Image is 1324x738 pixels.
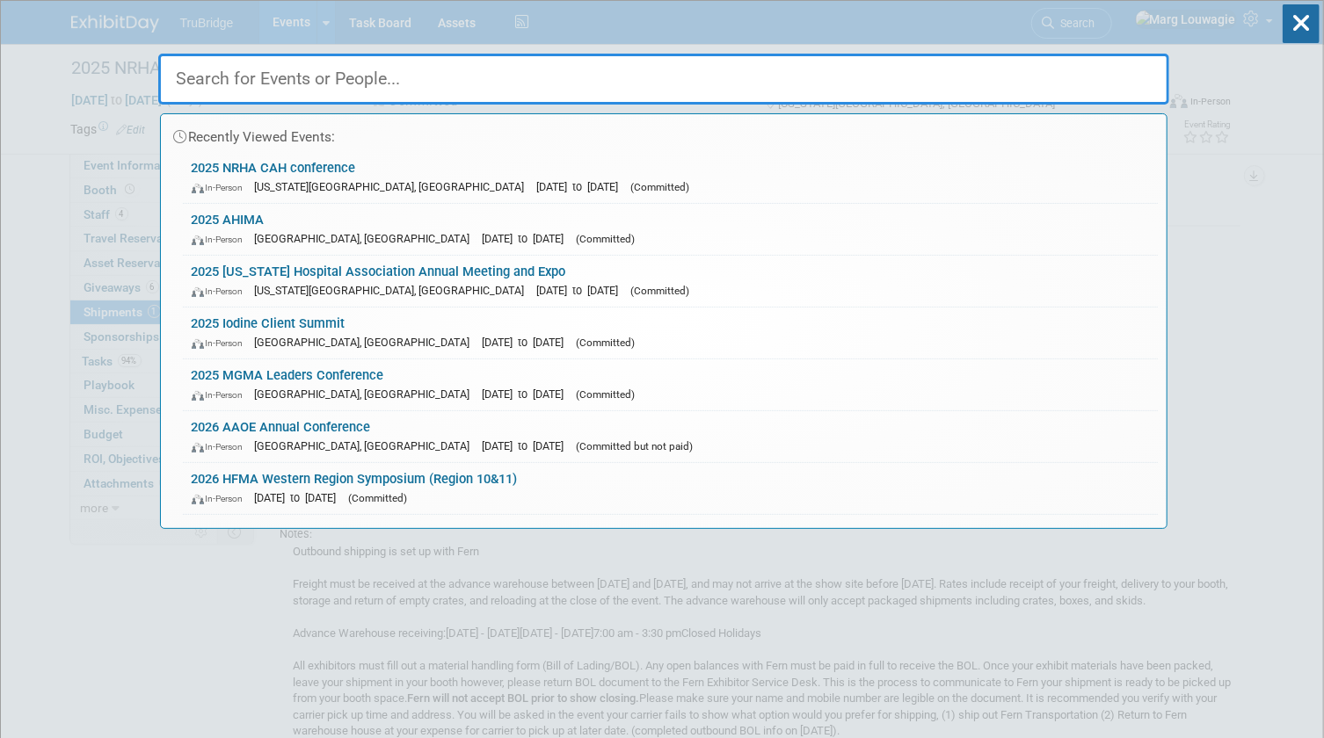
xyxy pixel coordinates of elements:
[158,54,1169,105] input: Search for Events or People...
[183,359,1158,410] a: 2025 MGMA Leaders Conference In-Person [GEOGRAPHIC_DATA], [GEOGRAPHIC_DATA] [DATE] to [DATE] (Com...
[577,233,636,245] span: (Committed)
[183,463,1158,514] a: 2026 HFMA Western Region Symposium (Region 10&11) In-Person [DATE] to [DATE] (Committed)
[483,387,573,401] span: [DATE] to [DATE]
[255,439,479,452] span: [GEOGRAPHIC_DATA], [GEOGRAPHIC_DATA]
[631,181,690,193] span: (Committed)
[183,152,1158,203] a: 2025 NRHA CAH conference In-Person [US_STATE][GEOGRAPHIC_DATA], [GEOGRAPHIC_DATA] [DATE] to [DATE...
[255,180,534,193] span: [US_STATE][GEOGRAPHIC_DATA], [GEOGRAPHIC_DATA]
[537,180,628,193] span: [DATE] to [DATE]
[192,493,251,504] span: In-Person
[192,286,251,297] span: In-Person
[183,204,1158,255] a: 2025 AHIMA In-Person [GEOGRAPHIC_DATA], [GEOGRAPHIC_DATA] [DATE] to [DATE] (Committed)
[631,285,690,297] span: (Committed)
[577,388,636,401] span: (Committed)
[192,182,251,193] span: In-Person
[183,411,1158,462] a: 2026 AAOE Annual Conference In-Person [GEOGRAPHIC_DATA], [GEOGRAPHIC_DATA] [DATE] to [DATE] (Comm...
[255,284,534,297] span: [US_STATE][GEOGRAPHIC_DATA], [GEOGRAPHIC_DATA]
[255,232,479,245] span: [GEOGRAPHIC_DATA], [GEOGRAPHIC_DATA]
[183,307,1158,358] a: 2025 Iodine Client Summit In-Person [GEOGRAPHIC_DATA], [GEOGRAPHIC_DATA] [DATE] to [DATE] (Commit...
[192,234,251,245] span: In-Person
[183,256,1158,307] a: 2025 [US_STATE] Hospital Association Annual Meeting and Expo In-Person [US_STATE][GEOGRAPHIC_DATA...
[577,336,636,349] span: (Committed)
[255,491,346,504] span: [DATE] to [DATE]
[483,232,573,245] span: [DATE] to [DATE]
[192,389,251,401] span: In-Person
[483,336,573,349] span: [DATE] to [DATE]
[255,336,479,349] span: [GEOGRAPHIC_DATA], [GEOGRAPHIC_DATA]
[537,284,628,297] span: [DATE] to [DATE]
[577,440,694,452] span: (Committed but not paid)
[349,492,408,504] span: (Committed)
[192,337,251,349] span: In-Person
[255,387,479,401] span: [GEOGRAPHIC_DATA], [GEOGRAPHIC_DATA]
[170,114,1158,152] div: Recently Viewed Events:
[192,441,251,452] span: In-Person
[483,439,573,452] span: [DATE] to [DATE]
